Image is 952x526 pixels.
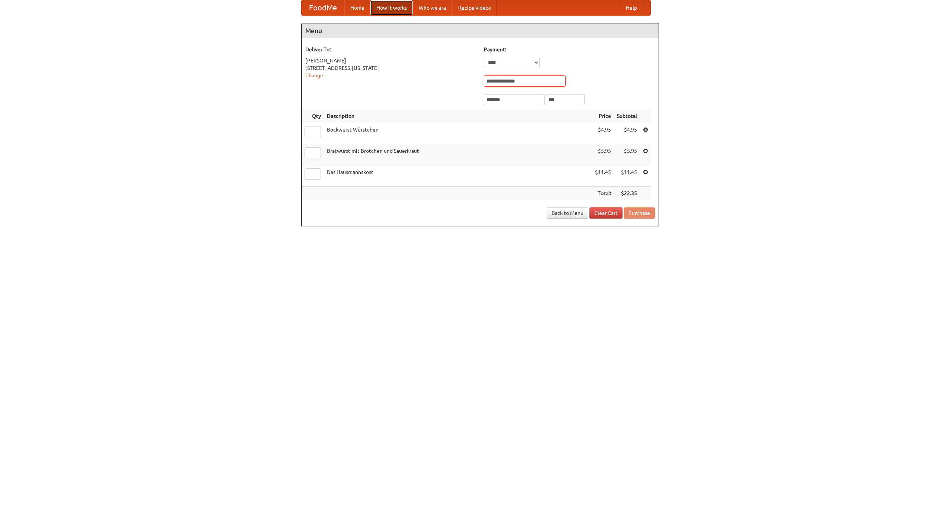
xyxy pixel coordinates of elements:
[614,165,640,187] td: $11.45
[592,187,614,200] th: Total:
[413,0,452,15] a: Who we are
[302,109,324,123] th: Qty
[592,123,614,144] td: $4.95
[614,144,640,165] td: $5.95
[484,46,655,53] h5: Payment:
[592,109,614,123] th: Price
[620,0,643,15] a: Help
[370,0,413,15] a: How it works
[624,207,655,219] button: Purchase
[302,23,659,38] h4: Menu
[305,64,476,72] div: [STREET_ADDRESS][US_STATE]
[592,165,614,187] td: $11.45
[547,207,588,219] a: Back to Menu
[614,187,640,200] th: $22.35
[589,207,623,219] a: Clear Cart
[344,0,370,15] a: Home
[324,144,592,165] td: Bratwurst mit Brötchen und Sauerkraut
[452,0,497,15] a: Recipe videos
[324,165,592,187] td: Das Hausmannskost
[305,72,323,78] a: Change
[614,123,640,144] td: $4.95
[324,109,592,123] th: Description
[305,57,476,64] div: [PERSON_NAME]
[302,0,344,15] a: FoodMe
[324,123,592,144] td: Bockwurst Würstchen
[305,46,476,53] h5: Deliver To:
[614,109,640,123] th: Subtotal
[592,144,614,165] td: $5.95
